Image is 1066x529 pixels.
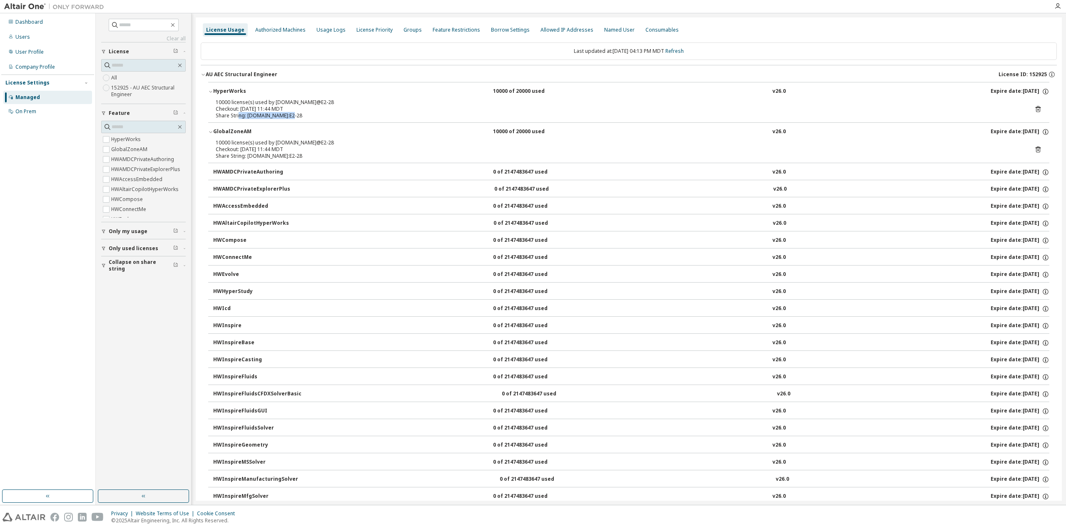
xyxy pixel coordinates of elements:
[213,271,288,278] div: HWEvolve
[991,373,1049,381] div: Expire date: [DATE]
[5,79,50,86] div: License Settings
[991,128,1049,136] div: Expire date: [DATE]
[206,71,277,78] div: AU AEC Structural Engineer
[213,436,1049,454] button: HWInspireGeometry0 of 2147483647 usedv26.0Expire date:[DATE]
[50,513,59,522] img: facebook.svg
[213,453,1049,472] button: HWInspireMSSolver0 of 2147483647 usedv26.0Expire date:[DATE]
[201,65,1057,84] button: AU AEC Structural EngineerLicense ID: 152925
[197,510,240,517] div: Cookie Consent
[213,254,288,261] div: HWConnectMe
[502,390,577,398] div: 0 of 2147483647 used
[213,368,1049,386] button: HWInspireFluids0 of 2147483647 usedv26.0Expire date:[DATE]
[213,339,288,347] div: HWInspireBase
[772,373,786,381] div: v26.0
[101,104,186,122] button: Feature
[216,153,1022,159] div: Share String: [DOMAIN_NAME]:E2-28
[213,317,1049,335] button: HWInspire0 of 2147483647 usedv26.0Expire date:[DATE]
[991,288,1049,296] div: Expire date: [DATE]
[433,27,480,33] div: Feature Restrictions
[213,334,1049,352] button: HWInspireBase0 of 2147483647 usedv26.0Expire date:[DATE]
[493,169,568,176] div: 0 of 2147483647 used
[213,266,1049,284] button: HWEvolve0 of 2147483647 usedv26.0Expire date:[DATE]
[991,459,1049,466] div: Expire date: [DATE]
[213,373,288,381] div: HWInspireFluids
[109,48,129,55] span: License
[213,322,288,330] div: HWInspire
[991,390,1049,398] div: Expire date: [DATE]
[136,510,197,517] div: Website Terms of Use
[772,407,786,415] div: v26.0
[111,517,240,524] p: © 2025 Altair Engineering, Inc. All Rights Reserved.
[991,237,1049,244] div: Expire date: [DATE]
[493,220,568,227] div: 0 of 2147483647 used
[206,27,244,33] div: License Usage
[109,259,173,272] span: Collapse on share string
[999,71,1047,78] span: License ID: 152925
[491,27,530,33] div: Borrow Settings
[213,305,288,313] div: HWIcd
[493,493,568,500] div: 0 of 2147483647 used
[772,88,786,95] div: v26.0
[213,390,301,398] div: HWInspireFluidsCFDXSolverBasic
[78,513,87,522] img: linkedin.svg
[111,154,176,164] label: HWAMDCPrivateAuthoring
[111,134,142,144] label: HyperWorks
[213,402,1049,420] button: HWInspireFluidsGUI0 of 2147483647 usedv26.0Expire date:[DATE]
[772,128,786,136] div: v26.0
[540,27,593,33] div: Allowed IP Addresses
[772,237,786,244] div: v26.0
[991,339,1049,347] div: Expire date: [DATE]
[111,510,136,517] div: Privacy
[772,459,786,466] div: v26.0
[213,288,288,296] div: HWHyperStudy
[92,513,104,522] img: youtube.svg
[493,442,568,449] div: 0 of 2147483647 used
[173,110,178,117] span: Clear filter
[403,27,422,33] div: Groups
[991,425,1049,432] div: Expire date: [DATE]
[493,459,568,466] div: 0 of 2147483647 used
[991,254,1049,261] div: Expire date: [DATE]
[991,271,1049,278] div: Expire date: [DATE]
[213,128,288,136] div: GlobalZoneAM
[991,186,1049,193] div: Expire date: [DATE]
[213,442,288,449] div: HWInspireGeometry
[213,459,288,466] div: HWInspireMSSolver
[15,49,44,55] div: User Profile
[772,305,786,313] div: v26.0
[645,27,679,33] div: Consumables
[493,288,568,296] div: 0 of 2147483647 used
[111,174,164,184] label: HWAccessEmbedded
[494,186,569,193] div: 0 of 2147483647 used
[111,83,186,99] label: 152925 - AU AEC Structural Engineer
[772,254,786,261] div: v26.0
[213,220,289,227] div: HWAltairCopilotHyperWorks
[493,237,568,244] div: 0 of 2147483647 used
[991,476,1049,483] div: Expire date: [DATE]
[213,203,288,210] div: HWAccessEmbedded
[111,204,148,214] label: HWConnectMe
[991,442,1049,449] div: Expire date: [DATE]
[991,407,1049,415] div: Expire date: [DATE]
[493,339,568,347] div: 0 of 2147483647 used
[772,322,786,330] div: v26.0
[173,262,178,269] span: Clear filter
[201,42,1057,60] div: Last updated at: [DATE] 04:13 PM MDT
[991,356,1049,364] div: Expire date: [DATE]
[772,339,786,347] div: v26.0
[255,27,306,33] div: Authorized Machines
[213,180,1049,199] button: HWAMDCPrivateExplorerPlus0 of 2147483647 usedv26.0Expire date:[DATE]
[493,128,568,136] div: 10000 of 20000 used
[991,169,1049,176] div: Expire date: [DATE]
[772,425,786,432] div: v26.0
[216,99,1022,106] div: 10000 license(s) used by [DOMAIN_NAME]@E2-28
[493,356,568,364] div: 0 of 2147483647 used
[15,108,36,115] div: On Prem
[493,425,568,432] div: 0 of 2147483647 used
[213,169,288,176] div: HWAMDCPrivateAuthoring
[772,271,786,278] div: v26.0
[991,305,1049,313] div: Expire date: [DATE]
[356,27,393,33] div: License Priority
[111,194,144,204] label: HWCompose
[991,88,1049,95] div: Expire date: [DATE]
